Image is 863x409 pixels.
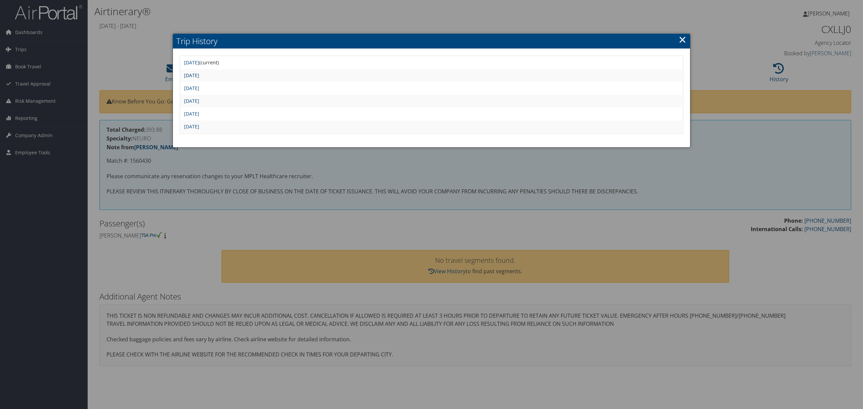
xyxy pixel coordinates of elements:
a: [DATE] [184,85,199,91]
a: [DATE] [184,98,199,104]
a: [DATE] [184,111,199,117]
a: [DATE] [184,123,199,130]
a: [DATE] [184,59,199,66]
a: × [679,33,686,46]
h2: Trip History [173,34,690,49]
a: [DATE] [184,72,199,78]
td: (current) [181,57,682,69]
